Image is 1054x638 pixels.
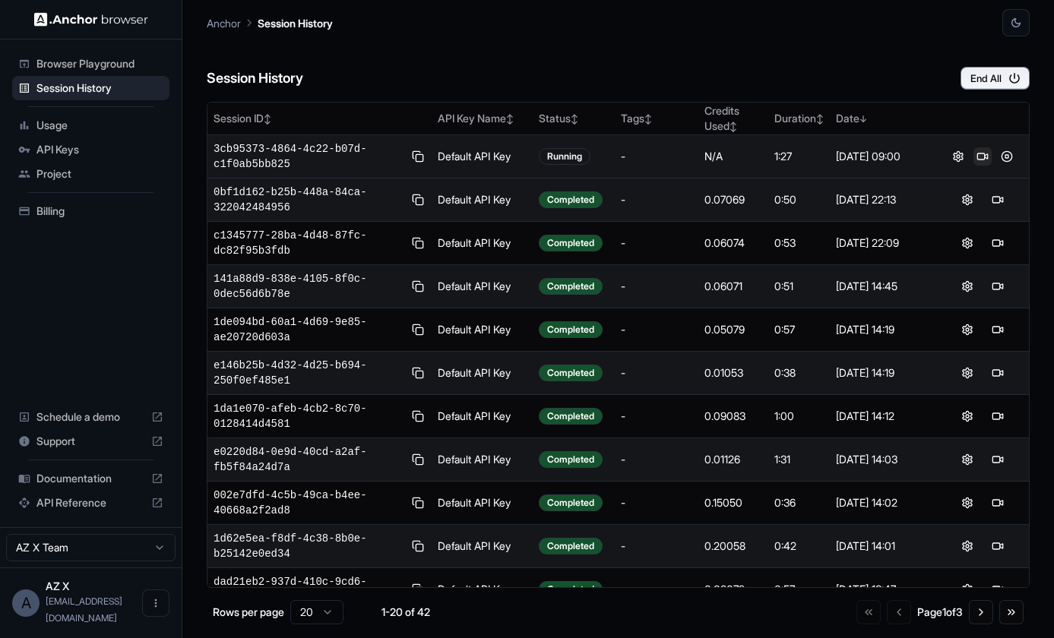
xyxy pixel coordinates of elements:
td: Default API Key [432,222,533,265]
div: Usage [12,113,169,137]
div: 0.01053 [704,365,762,381]
h6: Session History [207,68,303,90]
div: - [621,322,692,337]
div: Completed [539,278,603,295]
span: dad21eb2-937d-410c-9cd6-be2330b32343 [214,574,404,605]
span: ↕ [730,121,737,132]
div: 0.20058 [704,539,762,554]
div: 0:38 [774,365,824,381]
td: Default API Key [432,395,533,438]
span: ↕ [644,113,652,125]
span: Schedule a demo [36,409,145,425]
div: [DATE] 14:02 [836,495,930,510]
div: Date [836,111,930,126]
span: ↕ [506,113,514,125]
div: Schedule a demo [12,405,169,429]
div: [DATE] 14:19 [836,365,930,381]
p: Anchor [207,15,241,31]
div: Billing [12,199,169,223]
div: 0:42 [774,539,824,554]
div: - [621,365,692,381]
div: API Keys [12,137,169,162]
p: Session History [258,15,333,31]
div: - [621,539,692,554]
div: [DATE] 22:13 [836,192,930,207]
div: Tags [621,111,692,126]
span: 3cb95373-4864-4c22-b07d-c1f0ab5bb825 [214,141,404,172]
span: API Keys [36,142,163,157]
div: - [621,235,692,251]
div: Completed [539,581,603,598]
span: Support [36,434,145,449]
div: 0.01126 [704,452,762,467]
div: - [621,452,692,467]
td: Default API Key [432,308,533,352]
div: Support [12,429,169,453]
span: API Reference [36,495,145,510]
div: - [621,409,692,424]
div: - [621,192,692,207]
p: Rows per page [213,605,284,620]
div: Browser Playground [12,52,169,76]
div: Credits Used [704,103,762,134]
div: Duration [774,111,824,126]
div: - [621,495,692,510]
span: 141a88d9-838e-4105-8f0c-0dec56d6b78e [214,271,404,302]
td: Default API Key [432,352,533,395]
div: - [621,149,692,164]
div: Running [539,148,590,165]
span: e146b25b-4d32-4d25-b694-250f0ef485e1 [214,358,404,388]
div: 0.08079 [704,582,762,597]
div: [DATE] 14:03 [836,452,930,467]
span: ↕ [571,113,578,125]
div: - [621,582,692,597]
nav: breadcrumb [207,14,333,31]
div: [DATE] 14:12 [836,409,930,424]
div: 0:50 [774,192,824,207]
div: API Key Name [438,111,527,126]
div: 0.06074 [704,235,762,251]
div: API Reference [12,491,169,515]
td: Default API Key [432,178,533,222]
div: Completed [539,494,603,511]
div: Completed [539,538,603,554]
div: 1:27 [774,149,824,164]
div: Completed [539,235,603,251]
div: Status [539,111,608,126]
td: Default API Key [432,568,533,611]
img: Anchor Logo [34,12,148,27]
div: [DATE] 14:45 [836,279,930,294]
span: 0bf1d162-b25b-448a-84ca-322042484956 [214,185,404,215]
div: [DATE] 14:01 [836,539,930,554]
div: 0:57 [774,322,824,337]
button: End All [961,67,1030,90]
div: 0.07069 [704,192,762,207]
span: c1345777-28ba-4d48-87fc-dc82f95b3fdb [214,228,404,258]
span: Usage [36,118,163,133]
div: 1-20 of 42 [368,605,444,620]
div: 0:57 [774,582,824,597]
div: Documentation [12,466,169,491]
div: Completed [539,321,603,338]
span: 002e7dfd-4c5b-49ca-b4ee-40668a2f2ad8 [214,488,404,518]
span: Documentation [36,471,145,486]
div: 0.06071 [704,279,762,294]
td: Default API Key [432,482,533,525]
td: Default API Key [432,525,533,568]
div: 0.09083 [704,409,762,424]
div: [DATE] 14:19 [836,322,930,337]
div: N/A [704,149,762,164]
div: 1:31 [774,452,824,467]
div: 0.15050 [704,495,762,510]
div: - [621,279,692,294]
button: Open menu [142,589,169,617]
div: 1:00 [774,409,824,424]
div: 0.05079 [704,322,762,337]
div: 0:53 [774,235,824,251]
span: e0220d84-0e9d-40cd-a2af-fb5f84a24d7a [214,444,404,475]
span: az@osum.com [46,595,122,624]
span: ↓ [859,113,867,125]
td: Default API Key [432,265,533,308]
div: 0:36 [774,495,824,510]
div: Completed [539,191,603,208]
